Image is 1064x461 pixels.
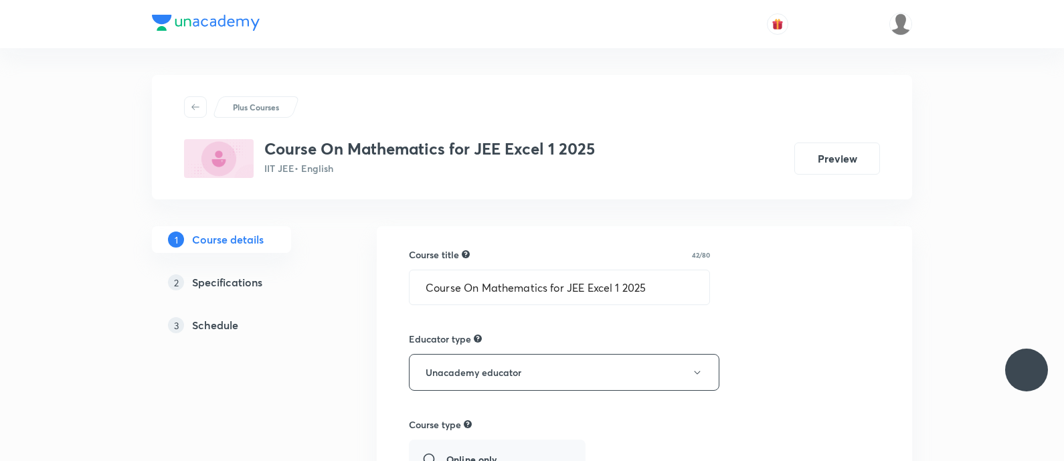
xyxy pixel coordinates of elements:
input: A great title is short, clear and descriptive [410,270,709,304]
a: 3Schedule [152,312,334,339]
a: Company Logo [152,15,260,34]
img: P Antony [889,13,912,35]
h5: Schedule [192,317,238,333]
h3: Course On Mathematics for JEE Excel 1 2025 [264,139,595,159]
button: Unacademy educator [409,354,719,391]
p: 1 [168,232,184,248]
p: 2 [168,274,184,290]
img: 6F45B077-B03A-418C-9708-775BDA9DC4FA_plus.png [184,139,254,178]
button: Preview [794,143,880,175]
p: IIT JEE • English [264,161,595,175]
h5: Specifications [192,274,262,290]
p: Plus Courses [233,101,279,113]
a: 2Specifications [152,269,334,296]
h5: Course details [192,232,264,248]
h6: Course type [409,418,461,432]
img: ttu [1018,362,1035,378]
img: Company Logo [152,15,260,31]
h6: Course title [409,248,459,262]
button: avatar [767,13,788,35]
div: A great title is short, clear and descriptive [462,248,470,260]
img: avatar [772,18,784,30]
h6: Educator type [409,332,471,346]
div: A hybrid course can have a mix of online and offline classes. These courses will have restricted ... [464,418,472,430]
p: 3 [168,317,184,333]
p: 42/80 [692,252,710,258]
div: Not allowed to edit [474,333,482,345]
